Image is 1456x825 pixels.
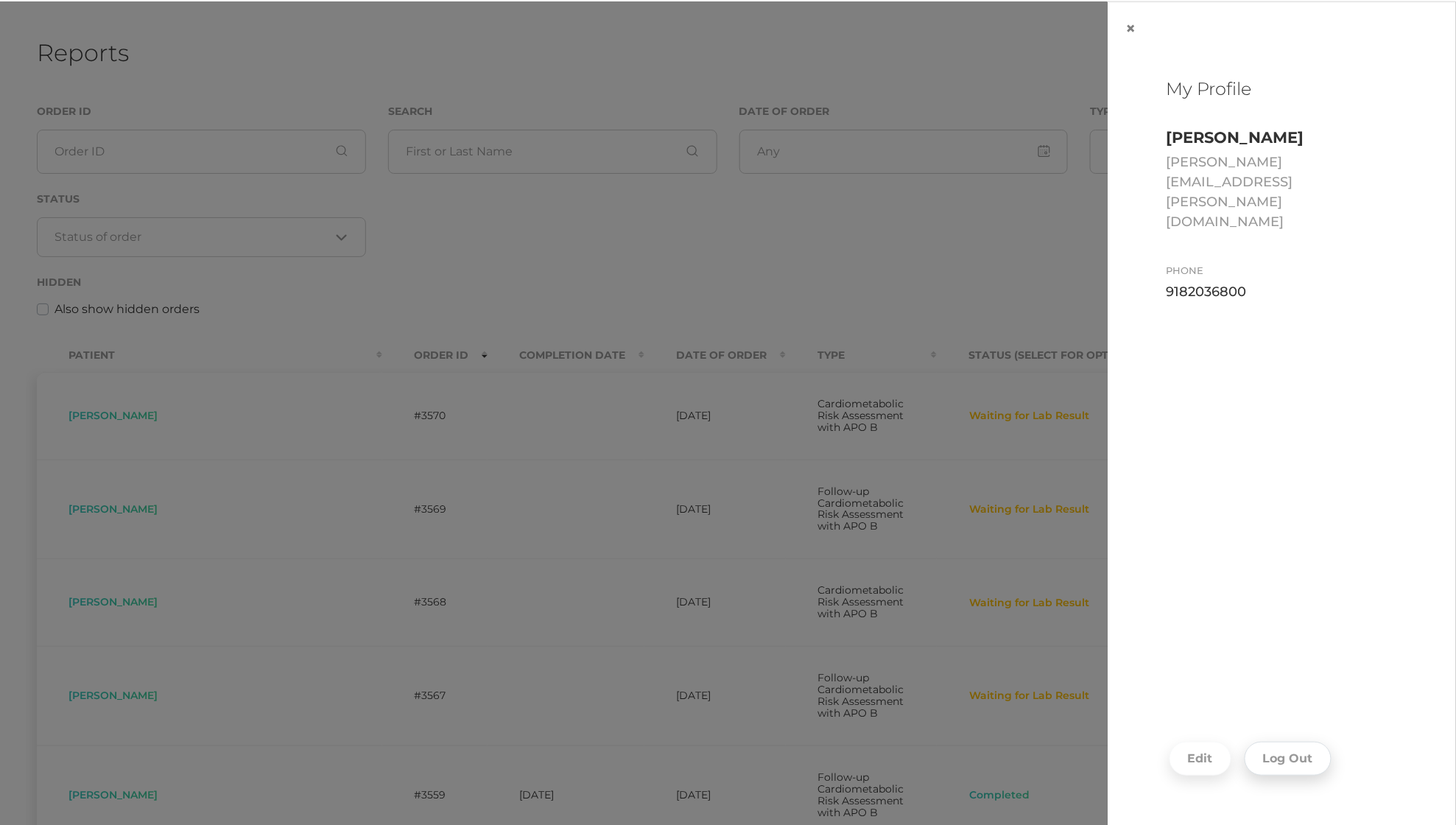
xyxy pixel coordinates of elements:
button: Edit [1170,742,1231,776]
h2: My Profile [1167,79,1397,100]
label: [PERSON_NAME] [1167,129,1304,147]
div: [PERSON_NAME][EMAIL_ADDRESS][PERSON_NAME][DOMAIN_NAME] [1167,152,1397,232]
button: Close [1108,2,1153,55]
div: 9182036800 [1167,282,1397,302]
button: Log Out [1245,742,1332,776]
label: Phone [1167,265,1204,276]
